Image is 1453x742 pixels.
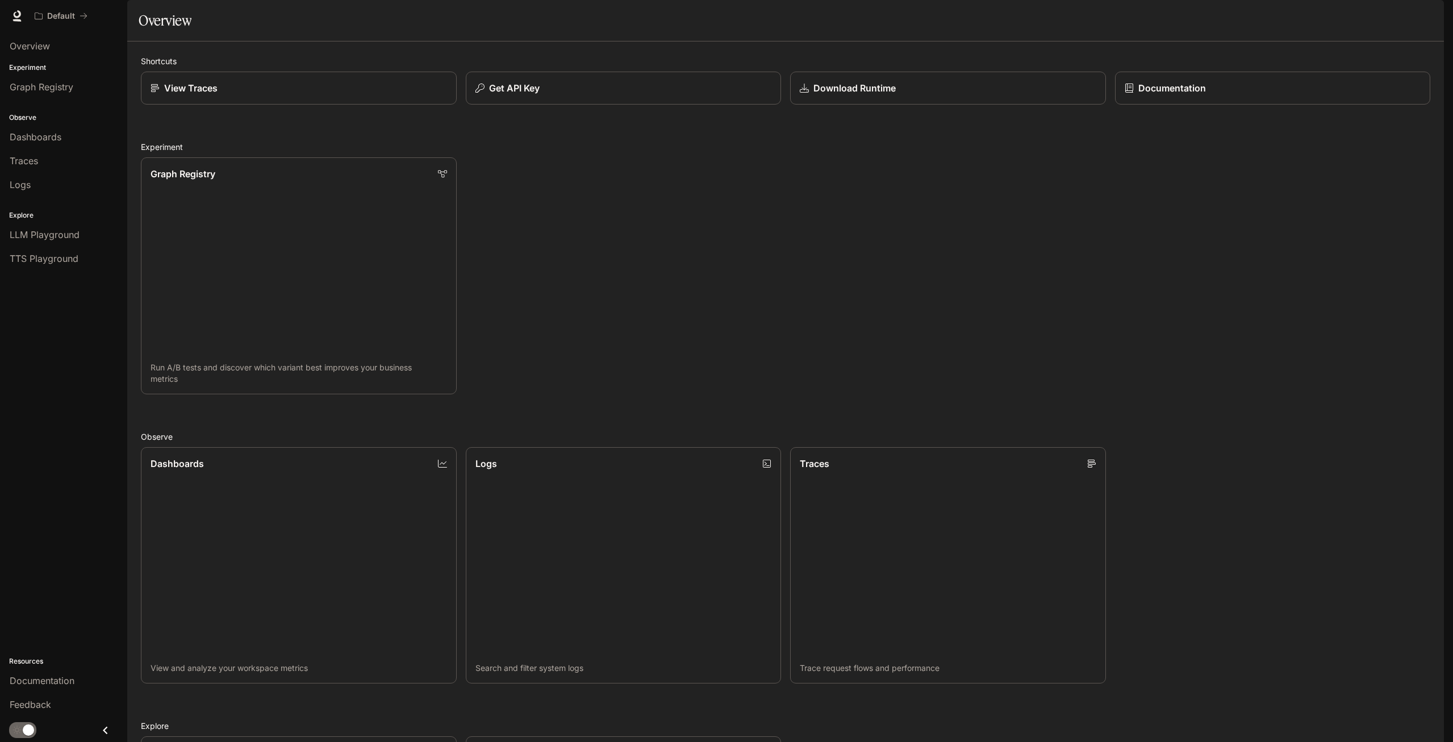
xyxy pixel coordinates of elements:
[151,457,204,470] p: Dashboards
[141,72,457,105] a: View Traces
[466,72,782,105] button: Get API Key
[800,457,829,470] p: Traces
[141,55,1430,67] h2: Shortcuts
[466,447,782,684] a: LogsSearch and filter system logs
[151,167,215,181] p: Graph Registry
[489,81,540,95] p: Get API Key
[141,431,1430,443] h2: Observe
[475,662,772,674] p: Search and filter system logs
[141,447,457,684] a: DashboardsView and analyze your workspace metrics
[141,720,1430,732] h2: Explore
[47,11,75,21] p: Default
[1115,72,1431,105] a: Documentation
[813,81,896,95] p: Download Runtime
[141,157,457,394] a: Graph RegistryRun A/B tests and discover which variant best improves your business metrics
[141,141,1430,153] h2: Experiment
[790,72,1106,105] a: Download Runtime
[164,81,218,95] p: View Traces
[790,447,1106,684] a: TracesTrace request flows and performance
[475,457,497,470] p: Logs
[139,9,191,32] h1: Overview
[151,362,447,385] p: Run A/B tests and discover which variant best improves your business metrics
[30,5,93,27] button: All workspaces
[1138,81,1206,95] p: Documentation
[800,662,1096,674] p: Trace request flows and performance
[151,662,447,674] p: View and analyze your workspace metrics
